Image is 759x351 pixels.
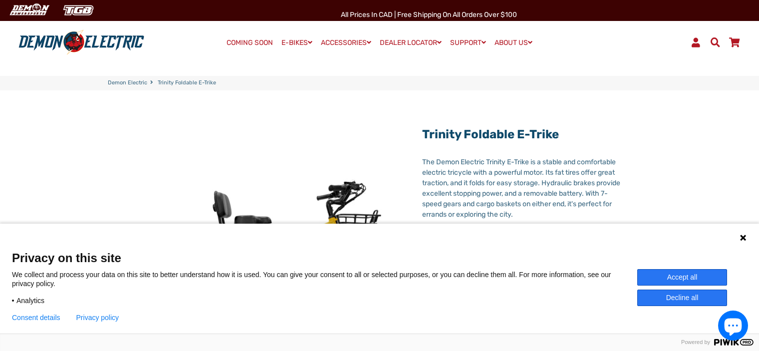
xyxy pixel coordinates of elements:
a: Demon Electric [108,79,147,87]
button: Accept all [637,269,727,286]
a: SUPPORT [447,35,490,50]
a: Trinity Foldable E-Trike [422,127,559,141]
button: Decline all [637,290,727,306]
span: Privacy on this site [12,251,747,265]
div: The Demon Electric Trinity E-Trike is a stable and comfortable electric tricycle with a powerful ... [422,157,621,220]
a: E-BIKES [278,35,316,50]
span: Analytics [16,296,44,305]
a: Privacy policy [76,314,119,322]
a: DEALER LOCATOR [376,35,445,50]
p: We collect and process your data on this site to better understand how it is used. You can give y... [12,270,637,288]
button: Consent details [12,314,60,322]
span: All Prices in CAD | Free shipping on all orders over $100 [341,10,517,19]
inbox-online-store-chat: Shopify online store chat [715,311,751,343]
img: Demon Electric logo [15,29,148,55]
a: COMING SOON [223,36,276,50]
span: Powered by [677,339,714,346]
img: TGB Canada [58,2,99,18]
a: ABOUT US [491,35,536,50]
img: Demon Electric [5,2,53,18]
a: ACCESSORIES [317,35,375,50]
span: Trinity Foldable E-Trike [158,79,216,87]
